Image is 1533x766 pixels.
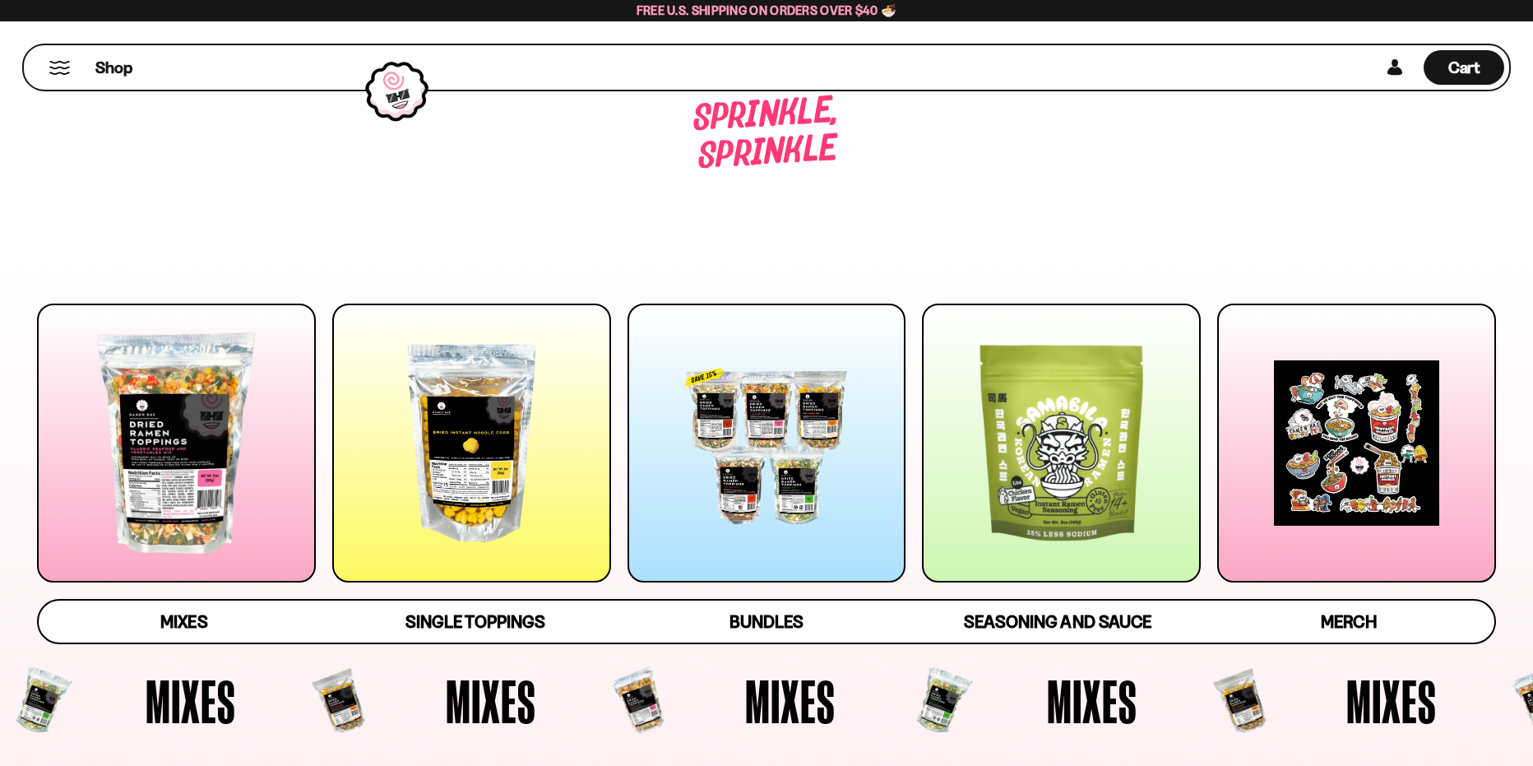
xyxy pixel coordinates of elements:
span: Bundles [729,611,804,632]
a: Mixes [39,601,330,643]
span: Merch [1321,611,1376,632]
span: Cart [1448,58,1480,77]
span: Mixes [146,671,236,731]
a: Seasoning and Sauce [912,601,1203,643]
span: Single Toppings [405,611,544,632]
span: Mixes [1346,671,1437,731]
button: Mobile Menu Trigger [49,61,71,75]
a: Single Toppings [330,601,621,643]
span: Mixes [745,671,836,731]
span: Free U.S. Shipping on Orders over $40 🍜 [637,2,897,18]
a: Shop [95,50,132,85]
span: Mixes [446,671,536,731]
a: Bundles [621,601,912,643]
div: Cart [1424,45,1504,90]
a: Merch [1203,601,1494,643]
span: Mixes [1047,671,1137,731]
span: Mixes [160,611,207,632]
span: Seasoning and Sauce [964,611,1151,632]
span: Shop [95,57,132,79]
